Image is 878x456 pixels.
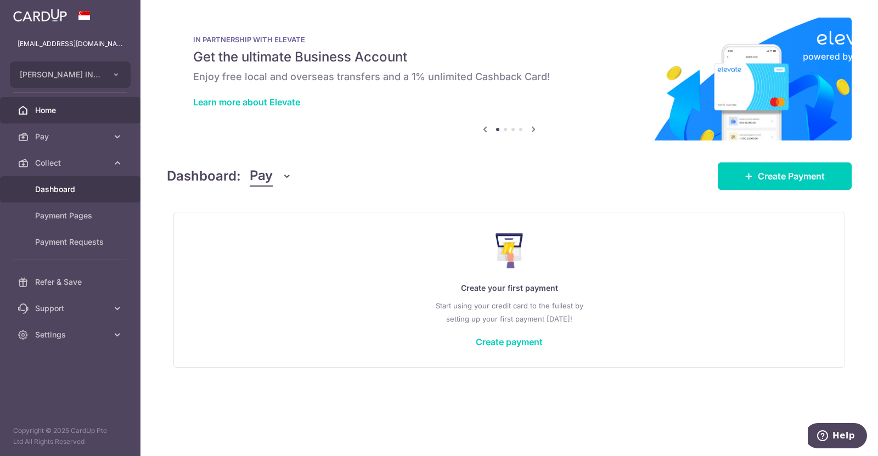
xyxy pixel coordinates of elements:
[18,38,123,49] p: [EMAIL_ADDRESS][DOMAIN_NAME]
[167,166,241,186] h4: Dashboard:
[250,166,273,187] span: Pay
[196,299,823,325] p: Start using your credit card to the fullest by setting up your first payment [DATE]!
[35,105,108,116] span: Home
[35,184,108,195] span: Dashboard
[496,233,524,268] img: Make Payment
[167,18,852,140] img: Renovation banner
[758,170,825,183] span: Create Payment
[35,131,108,142] span: Pay
[193,48,825,66] h5: Get the ultimate Business Account
[35,210,108,221] span: Payment Pages
[35,157,108,168] span: Collect
[193,35,825,44] p: IN PARTNERSHIP WITH ELEVATE
[196,282,823,295] p: Create your first payment
[20,69,101,80] span: [PERSON_NAME] INTERIOR PTE LTD
[13,9,67,22] img: CardUp
[808,423,867,451] iframe: Opens a widget where you can find more information
[35,277,108,288] span: Refer & Save
[35,237,108,247] span: Payment Requests
[10,61,131,88] button: [PERSON_NAME] INTERIOR PTE LTD
[718,162,852,190] a: Create Payment
[35,303,108,314] span: Support
[250,166,292,187] button: Pay
[476,336,543,347] a: Create payment
[35,329,108,340] span: Settings
[193,70,825,83] h6: Enjoy free local and overseas transfers and a 1% unlimited Cashback Card!
[193,97,300,108] a: Learn more about Elevate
